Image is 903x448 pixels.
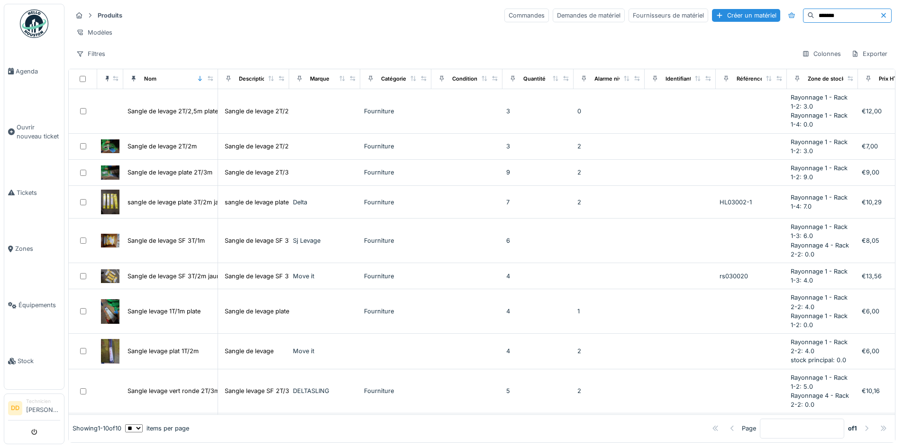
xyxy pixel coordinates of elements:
span: Rayonnage 1 - Rack 2-2: 4.0 [791,294,848,310]
img: Badge_color-CXgf-gQk.svg [20,9,48,38]
a: Ouvrir nouveau ticket [4,100,64,165]
span: Zones [15,244,60,253]
div: Fourniture [364,307,428,316]
div: Nom [144,75,156,83]
span: stock principal: 0.0 [791,357,846,364]
span: Agenda [16,67,60,76]
div: 5 [506,386,570,395]
span: Rayonnage 4 - Rack 2-2: 0.0 [791,392,849,408]
span: Ouvrir nouveau ticket [17,123,60,141]
div: Zone de stockage [808,75,854,83]
span: Rayonnage 1 - Rack 1-3: 6.0 [791,223,848,239]
img: Sangle de levage 2T/2m [101,139,119,153]
div: 2 [577,168,641,177]
div: sangle de levage plate 3T/2m jaune [128,198,229,207]
span: Équipements [18,301,60,310]
div: Sangle levage SF 2T/3m [225,386,294,395]
li: DD [8,401,22,415]
div: Sangle levage vert ronde 2T/3m [128,386,219,395]
div: 1 [577,307,641,316]
div: 4 [506,347,570,356]
a: Équipements [4,277,64,333]
div: sangle de levage plate 3T/2m jaune [225,198,327,207]
div: Créer un matériel [712,9,780,22]
div: Sangle de levage 2T/2,5m plate [128,107,218,116]
div: Sangle de levage 2T/2,5m plate [225,107,315,116]
div: Fourniture [364,198,428,207]
a: Agenda [4,43,64,100]
div: 3 [506,107,570,116]
span: Rayonnage 4 - Rack 2-2: 0.0 [791,242,849,258]
div: Move it [293,347,356,356]
div: 2 [577,347,641,356]
span: Rayonnage 1 - Rack 1-4: 0.0 [791,112,848,128]
div: Fourniture [364,272,428,281]
div: Demandes de matériel [553,9,625,22]
div: Sangle de levage 2T/2m [225,142,294,151]
div: Fourniture [364,168,428,177]
span: Rayonnage 1 - Rack 1-2: 3.0 [791,94,848,110]
div: Sangle de levage SF 3T/1m [128,236,205,245]
div: Colonnes [798,47,845,61]
div: rs030020 [720,272,783,281]
a: Zones [4,221,64,277]
div: Fournisseurs de matériel [629,9,708,22]
div: Fourniture [364,142,428,151]
div: Move it [293,272,356,281]
span: Rayonnage 1 - Rack 2-2: 4.0 [791,338,848,355]
div: 4 [506,272,570,281]
div: Sangle de levage 2T/2m [128,142,197,151]
div: 0 [577,107,641,116]
div: Sangle de levage plate 1T/1m [225,307,307,316]
span: Rayonnage 1 - Rack 1-2: 9.0 [791,165,848,181]
div: Quantité [523,75,546,83]
div: Showing 1 - 10 of 10 [73,424,121,433]
span: Rayonnage 1 - Rack 1-2: 5.0 [791,374,848,390]
div: 2 [577,142,641,151]
span: Stock [18,357,60,366]
div: Sangle levage 1T/1m plate [128,307,201,316]
div: DELTASLING [293,386,356,395]
span: Tickets [17,188,60,197]
div: 6 [506,236,570,245]
img: Sangle de levage SF 3T/2m jaune [101,269,119,283]
div: Identifiant interne [666,75,711,83]
img: sangle de levage plate 3T/2m jaune [101,190,119,214]
div: items per page [125,424,189,433]
div: Fourniture [364,236,428,245]
div: Technicien [26,398,60,405]
img: Sangle de levage SF 3T/1m [101,234,119,247]
img: Sangle levage plat 1T/2m [101,339,119,364]
div: Sangle de levage SF 3T/2m jaune [128,272,224,281]
strong: of 1 [848,424,857,433]
img: Sangle de levage plate 2T/3m [101,165,119,179]
div: Delta [293,198,356,207]
div: 9 [506,168,570,177]
div: Sangle levage plat 1T/2m [128,347,199,356]
div: Sangle de levage plate 2T/3m [128,168,212,177]
div: Sangle de levage 2T/3m sans fin [225,168,319,177]
span: Rayonnage 1 - Rack 1-2: 0.0 [791,312,848,329]
div: 2 [577,386,641,395]
span: Rayonnage 1 - Rack 1-2: 3.0 [791,138,848,155]
div: Sj Levage [293,236,356,245]
div: Fourniture [364,386,428,395]
span: Rayonnage 1 - Rack 1-4: 7.0 [791,194,848,210]
div: Catégorie [381,75,406,83]
div: Filtres [72,47,109,61]
strong: Produits [94,11,126,20]
div: Sangle de levage [225,347,274,356]
div: HL03002-1 [720,198,783,207]
div: Fourniture [364,107,428,116]
span: Rayonnage 1 - Rack 1-3: 4.0 [791,268,848,284]
div: Exporter [847,47,892,61]
div: Alarme niveau bas [594,75,642,83]
a: DD Technicien[PERSON_NAME] [8,398,60,421]
a: Stock [4,333,64,390]
li: [PERSON_NAME] [26,398,60,418]
div: 7 [506,198,570,207]
div: Description [239,75,269,83]
div: Commandes [504,9,549,22]
a: Tickets [4,165,64,221]
div: Conditionnement [452,75,497,83]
